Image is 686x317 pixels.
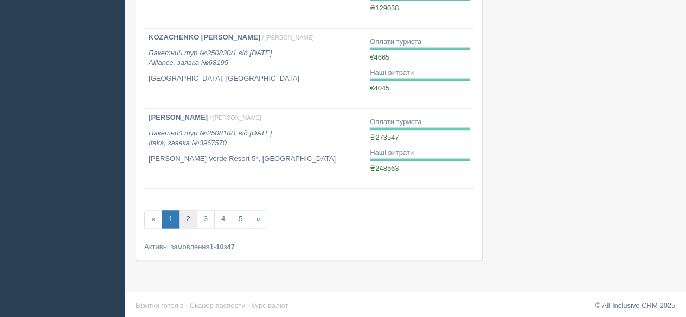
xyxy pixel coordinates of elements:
span: / [PERSON_NAME] [210,114,261,121]
span: / [PERSON_NAME] [262,34,313,41]
a: Сканер паспорту [190,301,245,309]
a: [PERSON_NAME] / [PERSON_NAME] Пакетний тур №250818/1 від [DATE]Itaka, заявка №3967570 [PERSON_NAM... [144,108,366,188]
a: Курс валют [251,301,288,309]
b: 1-10 [210,243,224,251]
a: 3 [197,210,215,228]
span: « [144,210,162,228]
div: Оплати туриста [370,117,470,127]
i: Пакетний тур №250818/1 від [DATE] Itaka, заявка №3967570 [149,129,272,147]
span: €4045 [370,84,389,92]
b: 47 [227,243,235,251]
b: [PERSON_NAME] [149,113,208,121]
a: 4 [214,210,232,228]
a: 5 [232,210,249,228]
span: ₴248563 [370,164,399,172]
p: [PERSON_NAME] Verde Resort 5*, [GEOGRAPHIC_DATA] [149,154,361,164]
span: ₴129038 [370,4,399,12]
a: © All-Inclusive CRM 2025 [595,301,675,309]
span: · [185,301,188,309]
span: ₴273547 [370,133,399,141]
b: KOZACHENKO [PERSON_NAME] [149,33,260,41]
a: 1 [162,210,179,228]
div: Активні замовлення з [144,242,474,252]
a: 2 [179,210,197,228]
a: KOZACHENKO [PERSON_NAME] / [PERSON_NAME] Пакетний тур №250820/1 від [DATE]Alliance, заявка №68195... [144,28,366,108]
span: €4665 [370,53,389,61]
div: Оплати туриста [370,37,470,47]
div: Наші витрати [370,148,470,158]
a: Візитки готелів [136,301,184,309]
a: » [249,210,267,228]
i: Пакетний тур №250820/1 від [DATE] Alliance, заявка №68195 [149,49,272,67]
span: · [247,301,249,309]
p: [GEOGRAPHIC_DATA], [GEOGRAPHIC_DATA] [149,74,361,84]
div: Наші витрати [370,68,470,78]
